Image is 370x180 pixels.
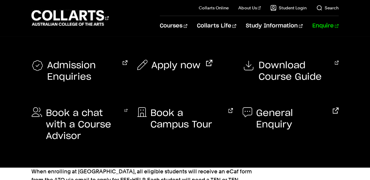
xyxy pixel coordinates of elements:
span: Admission Enquiries [47,60,117,83]
a: Collarts Life [197,16,236,36]
a: Study Information [246,16,303,36]
a: Search [316,5,339,11]
a: Book a chat with a Course Advisor [31,108,127,142]
span: Download Course Guide [258,60,329,83]
a: Download Course Guide [243,60,339,83]
span: Apply now [151,60,201,71]
a: General Enquiry [243,108,339,130]
a: Student Login [270,5,307,11]
a: Admission Enquiries [31,60,127,83]
a: Collarts Online [199,5,229,11]
a: About Us [238,5,261,11]
span: Book a chat with a Course Advisor [46,108,119,142]
span: Book a Campus Tour [150,108,223,130]
div: Go to homepage [31,9,109,27]
a: Enquire [312,16,339,36]
a: Apply now [137,60,212,71]
span: General Enquiry [256,108,327,130]
a: Book a Campus Tour [137,108,233,130]
a: Courses [160,16,187,36]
